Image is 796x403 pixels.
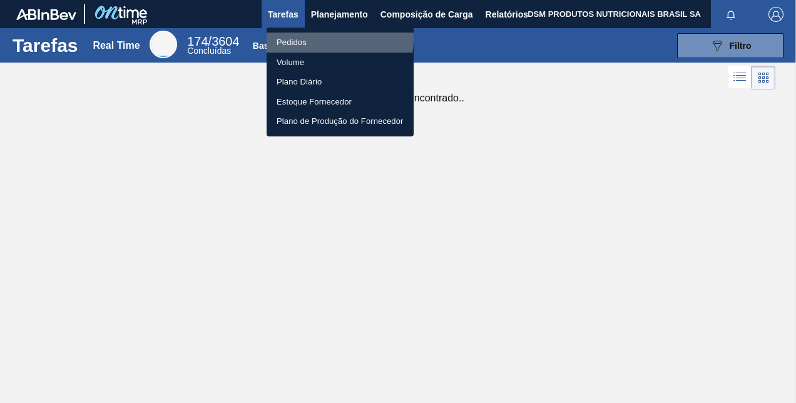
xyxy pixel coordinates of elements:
a: Pedidos [267,33,414,53]
a: Estoque Fornecedor [267,92,414,112]
a: Volume [267,53,414,73]
a: Plano Diário [267,72,414,92]
a: Plano de Produção do Fornecedor [267,111,414,131]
